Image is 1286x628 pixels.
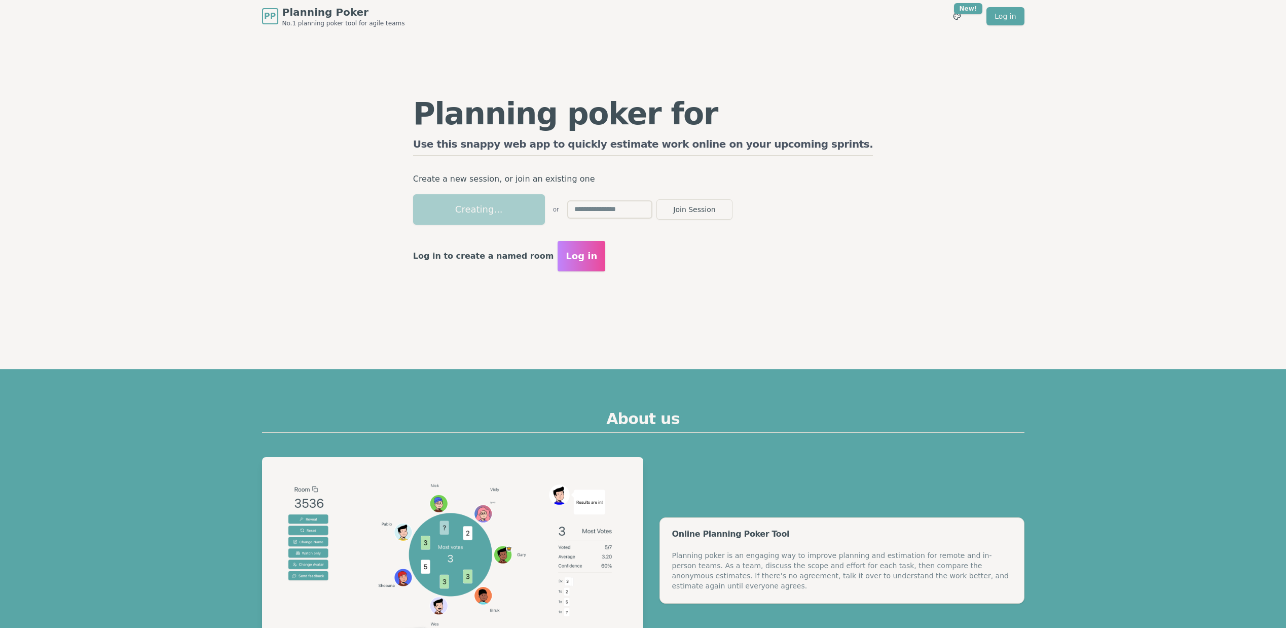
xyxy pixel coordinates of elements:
[262,410,1024,433] h2: About us
[413,249,554,263] p: Log in to create a named room
[672,530,1012,538] div: Online Planning Poker Tool
[558,241,605,271] button: Log in
[413,137,873,156] h2: Use this snappy web app to quickly estimate work online on your upcoming sprints.
[566,249,597,263] span: Log in
[413,172,873,186] p: Create a new session, or join an existing one
[954,3,983,14] div: New!
[553,205,559,214] span: or
[656,199,732,220] button: Join Session
[282,5,405,19] span: Planning Poker
[413,98,873,129] h1: Planning poker for
[672,550,1012,591] div: Planning poker is an engaging way to improve planning and estimation for remote and in-person tea...
[986,7,1024,25] a: Log in
[262,5,405,27] a: PPPlanning PokerNo.1 planning poker tool for agile teams
[264,10,276,22] span: PP
[282,19,405,27] span: No.1 planning poker tool for agile teams
[948,7,966,25] button: New!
